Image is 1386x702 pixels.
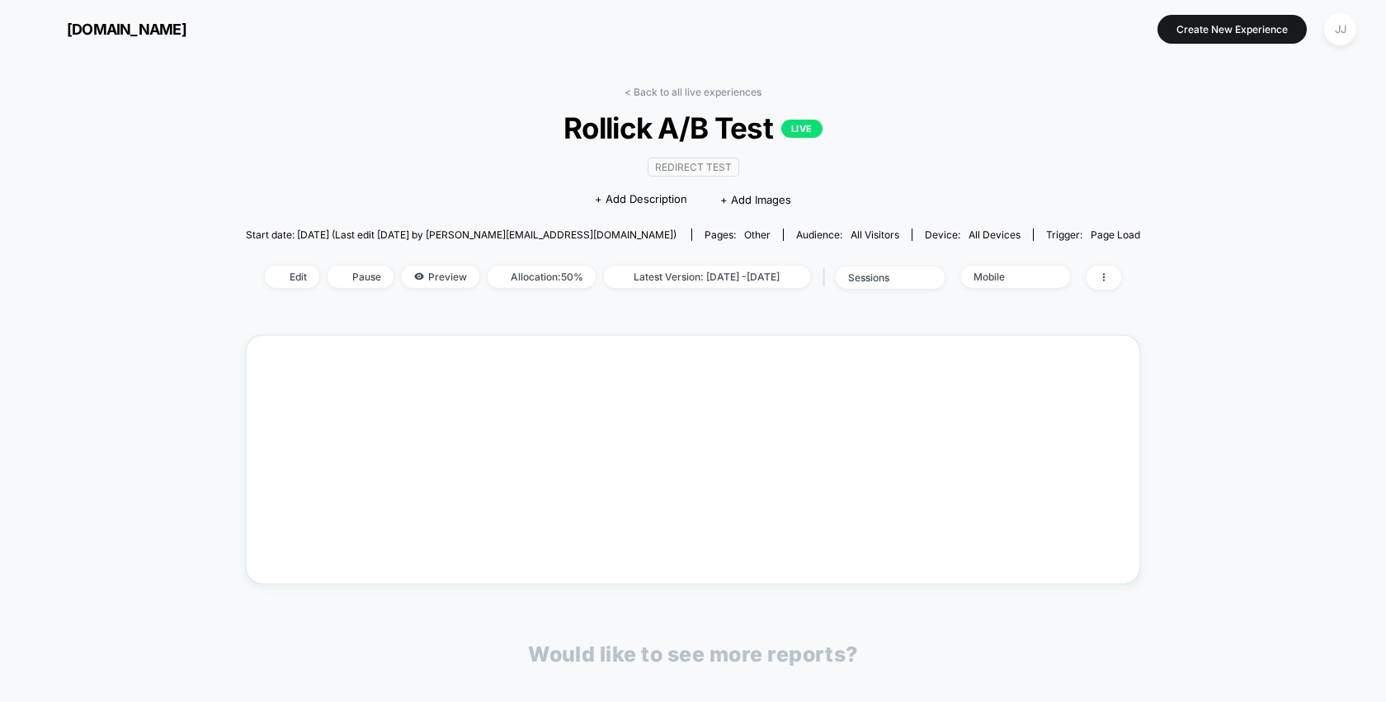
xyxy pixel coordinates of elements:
span: + Add Images [720,193,791,206]
span: Page Load [1091,229,1140,241]
span: all devices [969,229,1021,241]
span: | [818,266,836,290]
span: Device: [912,229,1033,241]
button: Create New Experience [1157,15,1307,44]
div: Trigger: [1046,229,1140,241]
span: Preview [402,266,479,288]
div: Pages: [705,229,771,241]
span: + Add Description [595,191,687,208]
span: Edit [265,266,319,288]
div: JJ [1324,13,1356,45]
div: Audience: [796,229,899,241]
span: other [744,229,771,241]
span: Start date: [DATE] (Last edit [DATE] by [PERSON_NAME][EMAIL_ADDRESS][DOMAIN_NAME]) [246,229,676,241]
span: Latest Version: [DATE] - [DATE] [604,266,810,288]
div: Mobile [973,271,1039,283]
span: [DOMAIN_NAME] [67,21,186,38]
span: Rollick A/B Test [290,111,1095,145]
span: Pause [328,266,394,288]
p: Would like to see more reports? [528,642,858,667]
div: sessions [848,271,914,284]
span: Redirect Test [648,158,739,177]
a: < Back to all live experiences [625,86,761,98]
span: Allocation: 50% [488,266,596,288]
p: LIVE [781,120,823,138]
span: All Visitors [851,229,899,241]
button: JJ [1319,12,1361,46]
button: [DOMAIN_NAME] [25,16,191,42]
